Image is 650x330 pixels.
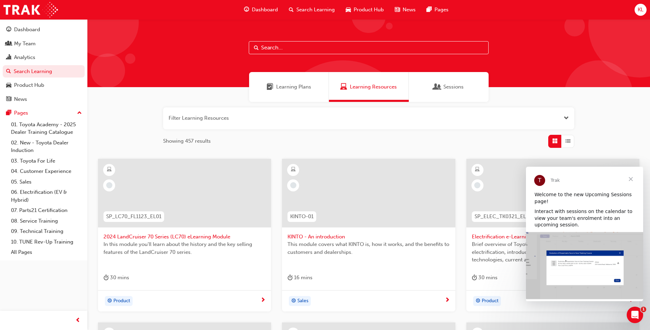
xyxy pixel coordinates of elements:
[466,159,639,312] a: SP_ELEC_TK0321_ELElectrification e-Learning moduleBrief overview of Toyota’s thinking way and app...
[8,177,85,187] a: 05. Sales
[260,297,266,304] span: next-icon
[244,5,249,14] span: guage-icon
[8,138,85,156] a: 02. New - Toyota Dealer Induction
[14,54,35,61] div: Analytics
[287,240,450,256] span: This module covers what KINTO is, how it works, and the benefits to customers and dealerships.
[329,72,409,102] a: Learning ResourcesLearning Resources
[3,22,85,107] button: DashboardMy TeamAnalyticsSearch LearningProduct HubNews
[77,109,82,118] span: up-icon
[445,297,450,304] span: next-icon
[8,166,85,177] a: 04. Customer Experience
[287,273,293,282] span: duration-icon
[238,3,283,17] a: guage-iconDashboard
[3,65,85,78] a: Search Learning
[482,297,499,305] span: Product
[346,5,351,14] span: car-icon
[403,6,416,14] span: News
[434,83,441,91] span: Sessions
[472,233,634,241] span: Electrification e-Learning module
[113,297,130,305] span: Product
[8,205,85,216] a: 07. Parts21 Certification
[282,159,455,312] a: KINTO-01KINTO - An introductionThis module covers what KINTO is, how it works, and the benefits t...
[249,41,489,54] input: Search...
[14,26,40,34] div: Dashboard
[290,213,314,221] span: KINTO-01
[6,82,11,89] span: car-icon
[3,93,85,106] a: News
[103,273,109,282] span: duration-icon
[3,79,85,92] a: Product Hub
[14,81,44,89] div: Product Hub
[565,137,571,145] span: List
[409,72,489,102] a: SessionsSessions
[6,27,11,33] span: guage-icon
[289,5,294,14] span: search-icon
[3,2,58,17] img: Trak
[6,96,11,103] span: news-icon
[340,3,389,17] a: car-iconProduct Hub
[443,83,464,91] span: Sessions
[389,3,421,17] a: news-iconNews
[290,182,296,188] span: learningRecordVerb_NONE-icon
[354,6,384,14] span: Product Hub
[14,95,27,103] div: News
[564,114,569,122] button: Open the filter
[434,6,449,14] span: Pages
[8,226,85,237] a: 09. Technical Training
[287,273,312,282] div: 16 mins
[103,240,266,256] span: In this module you'll learn about the history and the key selling features of the LandCruiser 70 ...
[106,182,112,188] span: learningRecordVerb_NONE-icon
[267,83,273,91] span: Learning Plans
[106,213,161,221] span: SP_LC70_FL1123_EL01
[254,44,259,52] span: Search
[395,5,400,14] span: news-icon
[249,72,329,102] a: Learning PlansLearning Plans
[6,110,11,116] span: pages-icon
[8,216,85,226] a: 08. Service Training
[340,83,347,91] span: Learning Resources
[629,297,634,304] span: next-icon
[475,165,480,174] span: learningResourceType_ELEARNING-icon
[350,83,397,91] span: Learning Resources
[297,297,308,305] span: Sales
[98,159,271,312] a: SP_LC70_FL1123_EL012024 LandCruiser 70 Series (LC70) eLearning ModuleIn this module you'll learn ...
[103,273,129,282] div: 30 mins
[472,273,498,282] div: 30 mins
[163,137,211,145] span: Showing 457 results
[526,167,643,301] iframe: Intercom live chat message
[252,6,278,14] span: Dashboard
[276,83,311,91] span: Learning Plans
[8,156,85,166] a: 03. Toyota For Life
[296,6,335,14] span: Search Learning
[14,109,28,117] div: Pages
[291,165,296,174] span: learningResourceType_ELEARNING-icon
[476,297,480,306] span: target-icon
[6,41,11,47] span: people-icon
[638,6,643,14] span: KL
[474,182,480,188] span: learningRecordVerb_NONE-icon
[635,4,647,16] button: KL
[8,119,85,138] a: 01. Toyota Academy - 2025 Dealer Training Catalogue
[421,3,454,17] a: pages-iconPages
[641,307,646,312] span: 1
[6,55,11,61] span: chart-icon
[475,213,526,221] span: SP_ELEC_TK0321_EL
[107,297,112,306] span: target-icon
[427,5,432,14] span: pages-icon
[552,137,557,145] span: Grid
[3,51,85,64] a: Analytics
[8,187,85,205] a: 06. Electrification (EV & Hybrid)
[287,233,450,241] span: KINTO - An introduction
[472,273,477,282] span: duration-icon
[472,240,634,264] span: Brief overview of Toyota’s thinking way and approach on electrification, introduction of [DATE] e...
[3,107,85,119] button: Pages
[6,69,11,75] span: search-icon
[291,297,296,306] span: target-icon
[3,37,85,50] a: My Team
[75,316,81,325] span: prev-icon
